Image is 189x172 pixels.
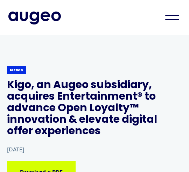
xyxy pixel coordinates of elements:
[8,12,61,25] img: Augeo's full logo in midnight blue.
[160,10,184,25] div: menu
[5,12,61,25] a: home
[10,68,23,73] div: News
[7,146,24,154] div: [DATE]
[7,80,182,137] h1: Kigo, an Augeo subsidiary, acquires Entertainment® to advance Open Loyalty™ innovation & elevate ...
